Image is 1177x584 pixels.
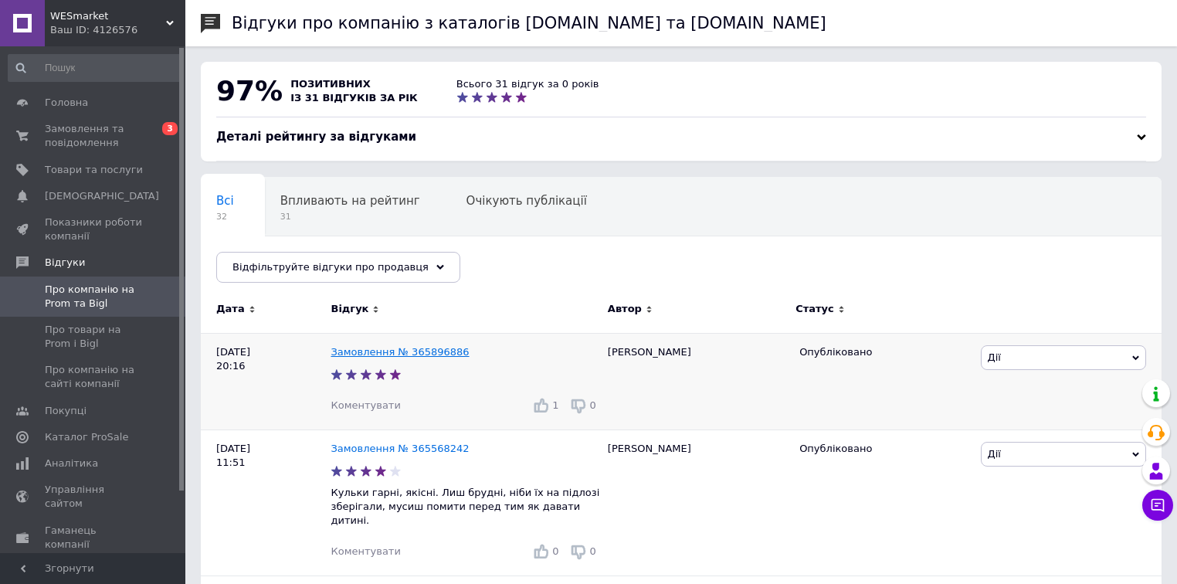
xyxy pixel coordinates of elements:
span: Автор [608,302,642,316]
button: Чат з покупцем [1142,490,1173,521]
span: Головна [45,96,88,110]
span: Замовлення та повідомлення [45,122,143,150]
span: Товари та послуги [45,163,143,177]
input: Пошук [8,54,182,82]
div: Опубліковано [799,345,968,359]
span: Показники роботи компанії [45,216,143,243]
span: Коментувати [331,399,400,411]
span: Відфільтруйте відгуки про продавця [232,261,429,273]
div: [DATE] 11:51 [201,430,331,576]
div: Всього 31 відгук за 0 років [456,77,599,91]
span: із 31 відгуків за рік [290,92,418,104]
span: Опубліковані без комен... [216,253,373,267]
span: 32 [216,211,234,222]
div: Коментувати [331,399,400,413]
span: Про компанію на Prom та Bigl [45,283,143,311]
span: Гаманець компанії [45,524,143,552]
span: Відгуки [45,256,85,270]
span: 31 [280,211,420,222]
span: Дії [988,351,1001,363]
div: Опубліковано [799,442,968,456]
span: Аналітика [45,457,98,470]
span: Коментувати [331,545,400,557]
span: Дії [988,448,1001,460]
span: Очікують публікації [466,194,587,208]
div: Деталі рейтингу за відгуками [216,129,1146,145]
span: Каталог ProSale [45,430,128,444]
span: Впливають на рейтинг [280,194,420,208]
span: 1 [552,399,558,411]
span: Дата [216,302,245,316]
span: Управління сайтом [45,483,143,511]
span: позитивних [290,78,371,90]
span: Всі [216,194,234,208]
span: 0 [590,545,596,557]
a: Замовлення № 365896886 [331,346,469,358]
span: WESmarket [50,9,166,23]
div: Опубліковані без коментаря [201,236,404,295]
span: 97% [216,75,283,107]
span: Про товари на Prom і Bigl [45,323,143,351]
p: Кульки гарні, якісні. Лиш брудні, ніби їх на підлозі зберігали, мусиш помити перед тим як давати ... [331,486,599,528]
div: Ваш ID: 4126576 [50,23,185,37]
span: Покупці [45,404,86,418]
span: Про компанію на сайті компанії [45,363,143,391]
div: [PERSON_NAME] [600,333,792,430]
div: [PERSON_NAME] [600,430,792,576]
div: Коментувати [331,545,400,559]
a: Замовлення № 365568242 [331,443,469,454]
h1: Відгуки про компанію з каталогів [DOMAIN_NAME] та [DOMAIN_NAME] [232,14,826,32]
span: 0 [552,545,558,557]
span: 3 [162,122,178,135]
span: Деталі рейтингу за відгуками [216,130,416,144]
span: Статус [795,302,834,316]
span: [DEMOGRAPHIC_DATA] [45,189,159,203]
div: [DATE] 20:16 [201,333,331,430]
span: Відгук [331,302,368,316]
span: 0 [590,399,596,411]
